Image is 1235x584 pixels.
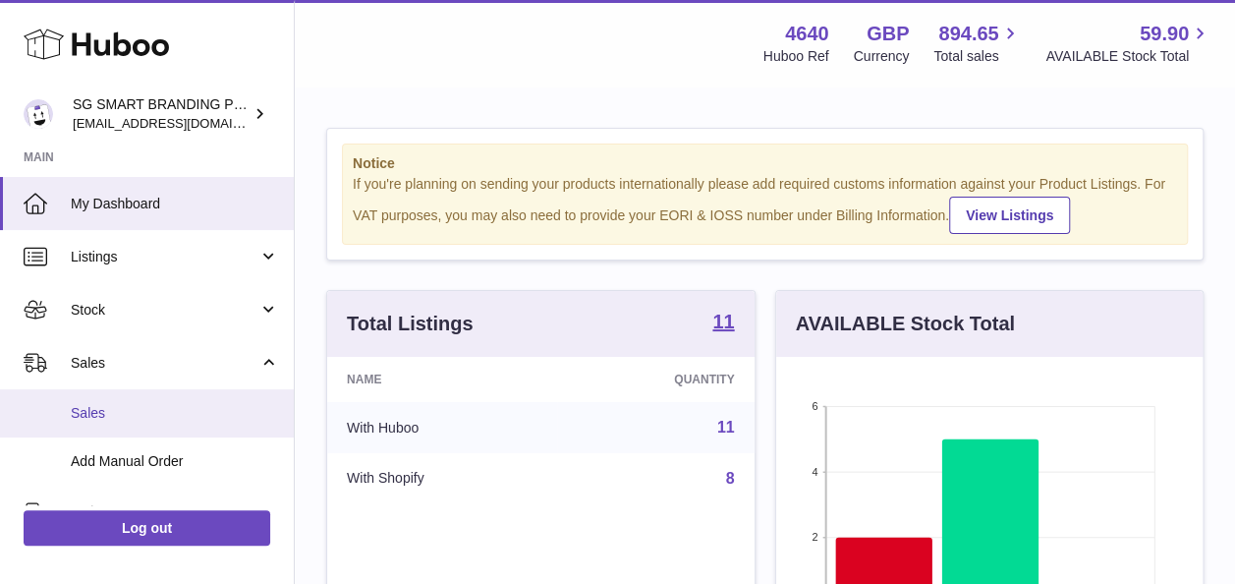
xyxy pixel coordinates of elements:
strong: GBP [867,21,909,47]
span: AVAILABLE Stock Total [1045,47,1211,66]
span: Orders [71,502,258,521]
a: View Listings [949,197,1070,234]
text: 6 [812,400,817,412]
span: My Dashboard [71,195,279,213]
h3: AVAILABLE Stock Total [796,311,1015,337]
img: internalAdmin-4640@internal.huboo.com [24,99,53,129]
a: 894.65 Total sales [933,21,1021,66]
text: 4 [812,466,817,478]
text: 2 [812,531,817,543]
a: 11 [717,419,735,436]
a: 59.90 AVAILABLE Stock Total [1045,21,1211,66]
a: Log out [24,510,270,546]
span: Sales [71,404,279,423]
strong: 11 [712,312,734,331]
div: Huboo Ref [763,47,829,66]
span: 59.90 [1140,21,1189,47]
a: 11 [712,312,734,335]
span: 894.65 [938,21,998,47]
td: With Huboo [327,402,557,453]
strong: 4640 [785,21,829,47]
td: With Shopify [327,453,557,504]
h3: Total Listings [347,311,474,337]
div: If you're planning on sending your products internationally please add required customs informati... [353,175,1177,234]
div: Currency [854,47,910,66]
strong: Notice [353,154,1177,173]
span: [EMAIL_ADDRESS][DOMAIN_NAME] [73,115,289,131]
a: 8 [726,470,735,487]
span: Total sales [933,47,1021,66]
span: Listings [71,248,258,266]
th: Quantity [557,357,754,402]
span: Add Manual Order [71,452,279,471]
div: SG SMART BRANDING PTE. LTD. [73,95,250,133]
span: Stock [71,301,258,320]
th: Name [327,357,557,402]
span: Sales [71,354,258,373]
